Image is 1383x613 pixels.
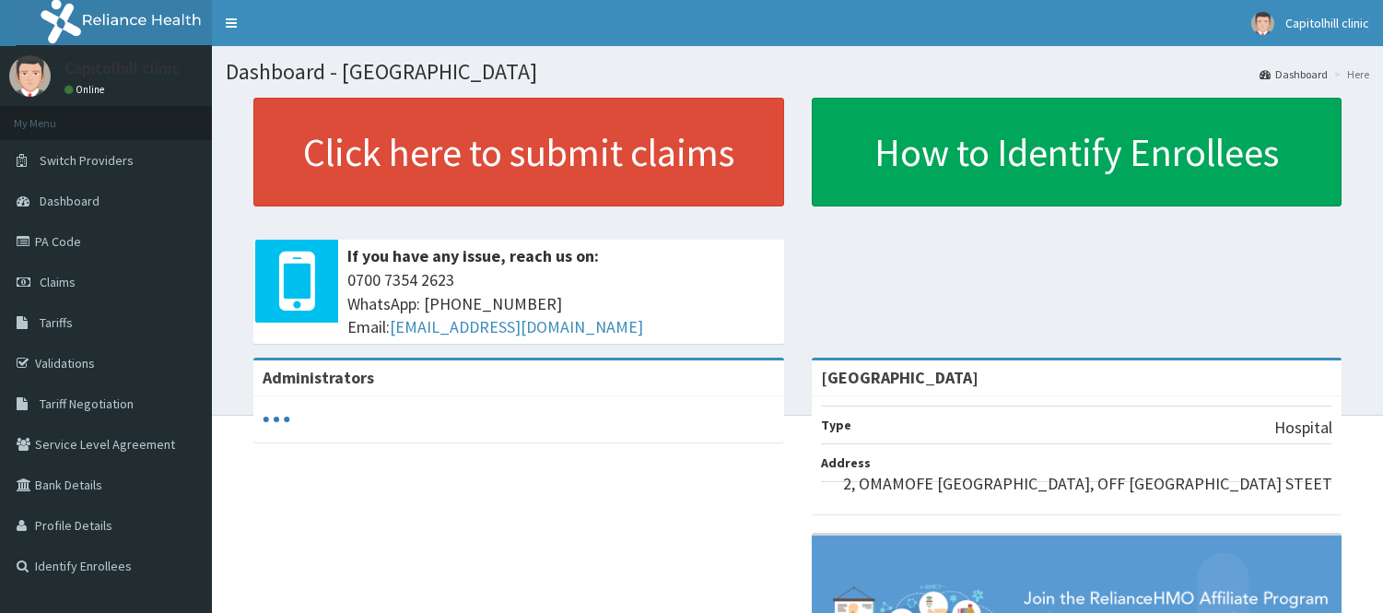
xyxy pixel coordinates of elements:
a: [EMAIL_ADDRESS][DOMAIN_NAME] [390,316,643,337]
b: Administrators [263,367,374,388]
b: Address [821,454,871,471]
li: Here [1330,66,1369,82]
span: Dashboard [40,193,100,209]
span: Claims [40,274,76,290]
a: How to Identify Enrollees [812,98,1342,206]
b: Type [821,417,851,433]
img: User Image [9,55,51,97]
span: Switch Providers [40,152,134,169]
strong: [GEOGRAPHIC_DATA] [821,367,979,388]
a: Online [64,83,109,96]
h1: Dashboard - [GEOGRAPHIC_DATA] [226,60,1369,84]
span: Tariff Negotiation [40,395,134,412]
a: Dashboard [1260,66,1328,82]
img: User Image [1251,12,1274,35]
b: If you have any issue, reach us on: [347,245,599,266]
p: Hospital [1274,416,1332,440]
span: Capitolhill clinic [1285,15,1369,31]
p: Capitolhill clinic [64,60,180,77]
a: Click here to submit claims [253,98,784,206]
p: 2, OMAMOFE [GEOGRAPHIC_DATA], OFF [GEOGRAPHIC_DATA] STEET [843,472,1332,496]
svg: audio-loading [263,406,290,433]
span: Tariffs [40,314,73,331]
span: 0700 7354 2623 WhatsApp: [PHONE_NUMBER] Email: [347,268,775,339]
